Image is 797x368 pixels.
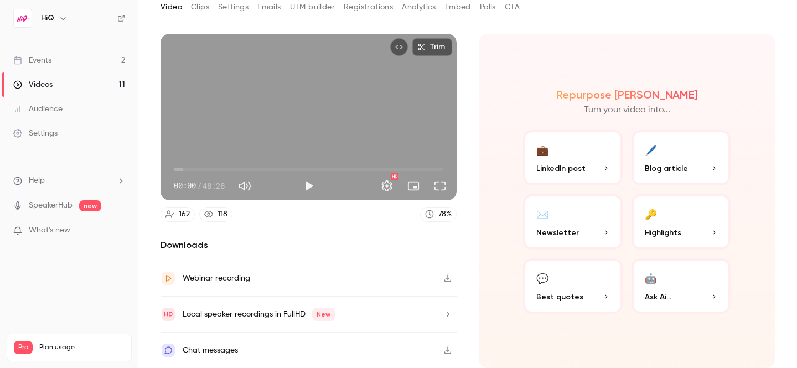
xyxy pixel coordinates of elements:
[174,180,196,191] span: 00:00
[218,209,227,220] div: 118
[391,173,398,180] div: HD
[183,308,335,321] div: Local speaker recordings in FullHD
[536,205,548,222] div: ✉️
[632,130,731,185] button: 🖊️Blog article
[429,175,451,197] button: Full screen
[161,239,457,252] h2: Downloads
[645,291,671,303] span: Ask Ai...
[41,13,54,24] h6: HiQ
[645,205,657,222] div: 🔑
[536,291,583,303] span: Best quotes
[174,180,225,191] div: 00:00
[183,272,250,285] div: Webinar recording
[79,200,101,211] span: new
[536,163,586,174] span: LinkedIn post
[536,141,548,158] div: 💼
[556,88,697,101] h2: Repurpose [PERSON_NAME]
[420,207,457,222] a: 78%
[203,180,225,191] span: 48:28
[112,226,125,236] iframe: Noticeable Trigger
[438,209,452,220] div: 78 %
[523,130,623,185] button: 💼LinkedIn post
[197,180,201,191] span: /
[632,258,731,314] button: 🤖Ask Ai...
[645,141,657,158] div: 🖊️
[14,9,32,27] img: HiQ
[29,225,70,236] span: What's new
[199,207,232,222] a: 118
[536,269,548,287] div: 💬
[536,227,579,239] span: Newsletter
[645,227,681,239] span: Highlights
[183,344,238,357] div: Chat messages
[13,103,63,115] div: Audience
[179,209,190,220] div: 162
[13,79,53,90] div: Videos
[632,194,731,250] button: 🔑Highlights
[584,103,670,117] p: Turn your video into...
[14,341,33,354] span: Pro
[402,175,425,197] button: Turn on miniplayer
[523,194,623,250] button: ✉️Newsletter
[376,175,398,197] button: Settings
[645,269,657,287] div: 🤖
[390,38,408,56] button: Embed video
[312,308,335,321] span: New
[13,55,51,66] div: Events
[29,175,45,186] span: Help
[29,200,73,211] a: SpeakerHub
[161,207,195,222] a: 162
[645,163,688,174] span: Blog article
[13,175,125,186] li: help-dropdown-opener
[234,175,256,197] button: Mute
[298,175,320,197] button: Play
[13,128,58,139] div: Settings
[39,343,125,352] span: Plan usage
[412,38,452,56] button: Trim
[523,258,623,314] button: 💬Best quotes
